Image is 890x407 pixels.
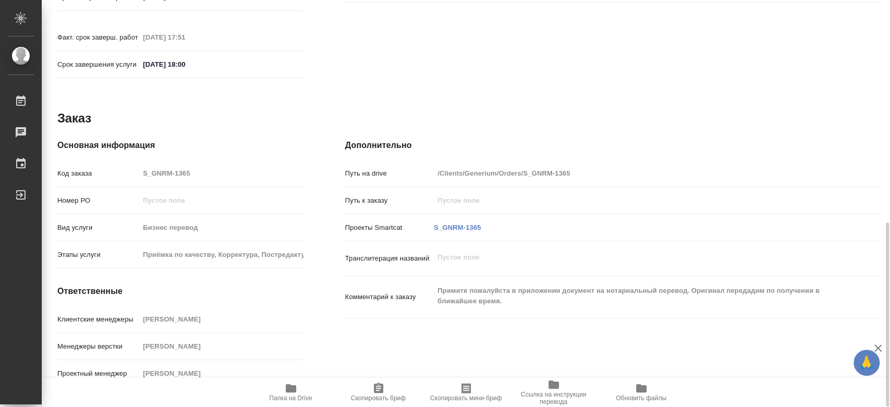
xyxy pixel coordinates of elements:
span: Скопировать мини-бриф [430,394,502,402]
input: Пустое поле [139,366,303,381]
p: Клиентские менеджеры [57,314,139,325]
button: Папка на Drive [247,378,335,407]
p: Код заказа [57,168,139,179]
h4: Основная информация [57,139,303,152]
p: Путь на drive [345,168,434,179]
p: Менеджеры верстки [57,341,139,352]
p: Проекты Smartcat [345,223,434,233]
input: Пустое поле [139,30,230,45]
button: Скопировать мини-бриф [422,378,510,407]
p: Проектный менеджер [57,368,139,379]
p: Срок завершения услуги [57,59,139,70]
button: Скопировать бриф [335,378,422,407]
span: Скопировать бриф [351,394,406,402]
input: Пустое поле [139,339,303,354]
p: Транслитерация названий [345,253,434,264]
p: Путь к заказу [345,195,434,206]
button: Обновить файлы [598,378,685,407]
input: Пустое поле [434,193,834,208]
h4: Ответственные [57,285,303,298]
p: Вид услуги [57,223,139,233]
button: 🙏 [854,350,880,376]
p: Факт. срок заверш. работ [57,32,139,43]
input: Пустое поле [139,312,303,327]
span: 🙏 [858,352,875,374]
textarea: Примите пожалуйста в приложении документ на нотариальный перевод. Оригинал передадим по получении... [434,282,834,310]
button: Ссылка на инструкции перевода [510,378,598,407]
h4: Дополнительно [345,139,879,152]
input: Пустое поле [139,166,303,181]
span: Папка на Drive [270,394,312,402]
h2: Заказ [57,110,91,127]
p: Номер РО [57,195,139,206]
span: Ссылка на инструкции перевода [516,391,591,405]
input: Пустое поле [139,247,303,262]
input: Пустое поле [139,220,303,235]
input: Пустое поле [434,166,834,181]
span: Обновить файлы [616,394,666,402]
input: ✎ Введи что-нибудь [139,57,230,72]
p: Комментарий к заказу [345,292,434,302]
input: Пустое поле [139,193,303,208]
p: Этапы услуги [57,250,139,260]
a: S_GNRM-1365 [434,224,481,231]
